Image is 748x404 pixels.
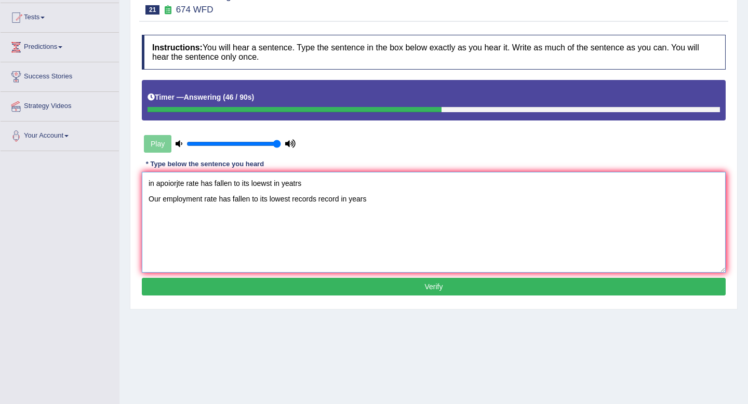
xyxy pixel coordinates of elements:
a: Predictions [1,33,119,59]
a: Strategy Videos [1,92,119,118]
b: ( [223,93,225,101]
a: Tests [1,3,119,29]
h4: You will hear a sentence. Type the sentence in the box below exactly as you hear it. Write as muc... [142,35,726,70]
div: * Type below the sentence you heard [142,159,268,169]
span: 21 [145,5,159,15]
a: Your Account [1,122,119,147]
b: ) [252,93,255,101]
b: Answering [184,93,221,101]
b: Instructions: [152,43,203,52]
h5: Timer — [148,93,254,101]
a: Success Stories [1,62,119,88]
small: Exam occurring question [162,5,173,15]
button: Verify [142,278,726,295]
small: 674 WFD [176,5,213,15]
b: 46 / 90s [225,93,252,101]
